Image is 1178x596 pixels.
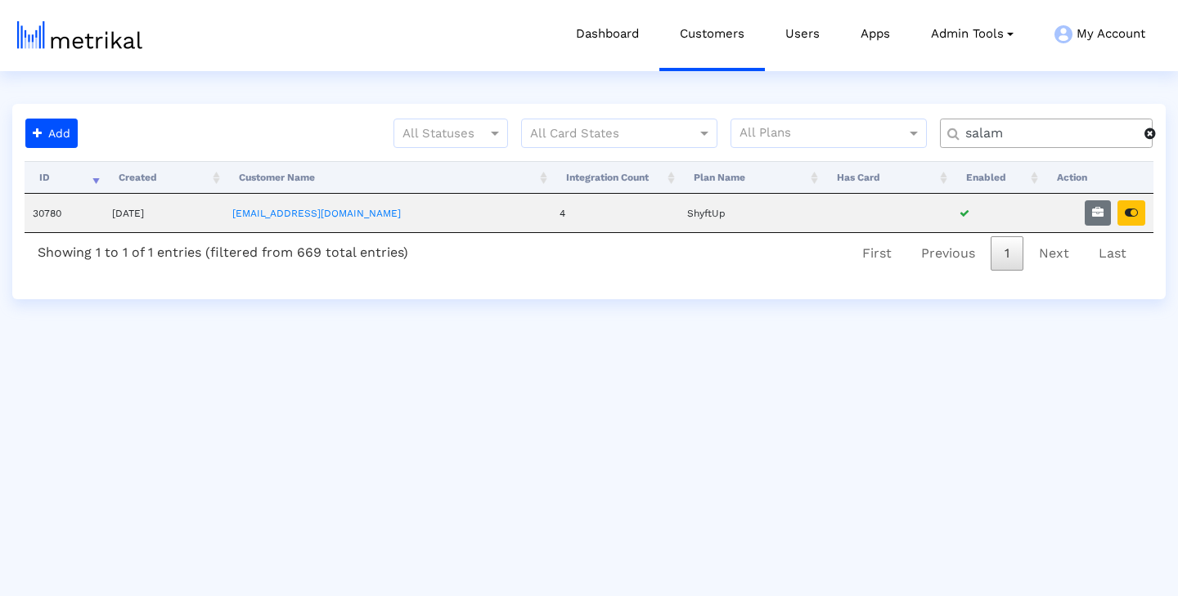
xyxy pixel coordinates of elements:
[954,125,1144,142] input: Customer Name
[1085,236,1140,271] a: Last
[740,123,909,145] input: All Plans
[1042,161,1153,194] th: Action
[848,236,906,271] a: First
[224,161,551,194] th: Customer Name: activate to sort column ascending
[991,236,1023,271] a: 1
[551,161,679,194] th: Integration Count: activate to sort column ascending
[679,161,822,194] th: Plan Name: activate to sort column ascending
[551,194,679,232] td: 4
[530,123,679,145] input: All Card States
[1025,236,1083,271] a: Next
[822,161,951,194] th: Has Card: activate to sort column ascending
[25,161,104,194] th: ID: activate to sort column ascending
[907,236,989,271] a: Previous
[104,161,224,194] th: Created: activate to sort column ascending
[25,194,104,232] td: 30780
[104,194,224,232] td: [DATE]
[679,194,822,232] td: ShyftUp
[25,233,421,267] div: Showing 1 to 1 of 1 entries (filtered from 669 total entries)
[1054,25,1072,43] img: my-account-menu-icon.png
[232,208,401,219] a: [EMAIL_ADDRESS][DOMAIN_NAME]
[17,21,142,49] img: metrical-logo-light.png
[951,161,1042,194] th: Enabled: activate to sort column ascending
[25,119,78,148] button: Add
